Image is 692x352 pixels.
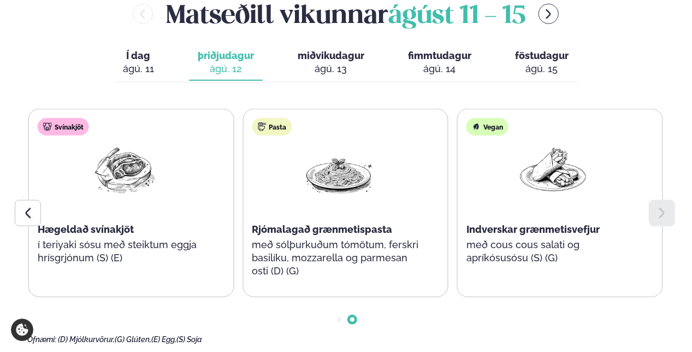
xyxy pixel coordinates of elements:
button: föstudagur ágú. 15 [506,45,577,81]
div: ágú. 15 [515,62,569,75]
button: menu-btn-right [539,4,559,24]
span: (E) Egg, [151,335,176,344]
span: ágúst 11 - 15 [388,4,525,28]
span: (S) Soja [176,335,202,344]
span: Go to slide 2 [350,318,354,322]
div: Vegan [466,118,508,136]
span: þriðjudagur [198,50,254,61]
span: Ofnæmi: [27,335,56,344]
p: með cous cous salati og apríkósusósu (S) (G) [466,238,640,265]
img: Wraps.png [518,144,588,195]
div: ágú. 12 [198,62,254,75]
span: Go to slide 1 [337,318,341,322]
span: miðvikudagur [298,50,364,61]
p: með sólþurkuðum tómötum, ferskri basilíku, mozzarella og parmesan osti (D) (G) [252,238,425,278]
img: Vegan.svg [472,122,481,131]
button: miðvikudagur ágú. 13 [289,45,373,81]
div: Svínakjöt [38,118,89,136]
span: Rjómalagað grænmetispasta [252,224,392,235]
div: Pasta [252,118,292,136]
div: ágú. 13 [298,62,364,75]
button: Í dag ágú. 11 [114,45,163,81]
span: föstudagur [515,50,569,61]
span: fimmtudagur [408,50,471,61]
img: pasta.svg [257,122,266,131]
button: menu-btn-left [133,4,153,24]
span: (G) Glúten, [115,335,151,344]
img: pork.svg [43,122,52,131]
img: Pork-Meat.png [90,144,159,195]
button: fimmtudagur ágú. 14 [399,45,480,81]
a: Cookie settings [11,319,33,341]
div: ágú. 11 [123,62,154,75]
button: þriðjudagur ágú. 12 [189,45,263,81]
div: ágú. 14 [408,62,471,75]
p: í teriyaki sósu með steiktum eggja hrísgrjónum (S) (E) [38,238,211,265]
span: Indverskar grænmetisvefjur [466,224,600,235]
span: (D) Mjólkurvörur, [58,335,115,344]
img: Spagetti.png [304,144,374,195]
span: Í dag [123,49,154,62]
span: Hægeldað svínakjöt [38,224,134,235]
